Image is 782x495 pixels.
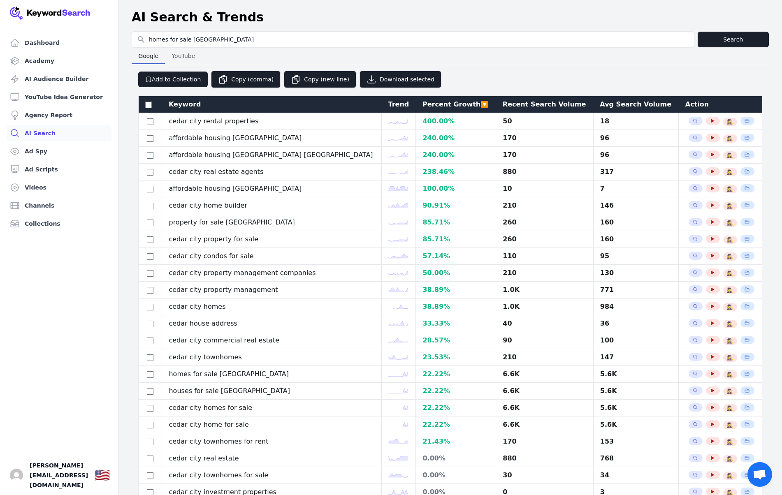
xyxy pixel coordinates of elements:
[503,453,587,463] div: 880
[600,420,672,430] div: 5.6K
[503,420,587,430] div: 6.6K
[503,285,587,295] div: 1.0K
[600,184,672,194] div: 7
[727,304,733,310] span: 🕵️‍♀️
[600,201,672,210] div: 146
[422,251,489,261] div: 57.14 %
[422,201,489,210] div: 90.91 %
[727,236,733,243] span: 🕵️‍♀️
[600,319,672,328] div: 36
[726,338,733,344] button: 🕵️‍♀️
[422,369,489,379] div: 22.22 %
[726,405,733,412] button: 🕵️‍♀️
[422,403,489,413] div: 22.22 %
[422,167,489,177] div: 238.46 %
[727,338,733,344] span: 🕵️‍♀️
[162,197,382,214] td: cedar city home builder
[7,215,111,232] a: Collections
[727,472,733,479] span: 🕵️‍♀️
[95,468,110,483] div: 🇺🇸
[727,371,733,378] span: 🕵️‍♀️
[600,116,672,126] div: 18
[727,253,733,260] span: 🕵️‍♀️
[726,287,733,294] button: 🕵️‍♀️
[727,118,733,125] span: 🕵️‍♀️
[747,462,772,487] a: Open chat
[503,251,587,261] div: 110
[7,179,111,196] a: Videos
[503,302,587,312] div: 1.0K
[600,167,672,177] div: 317
[727,287,733,294] span: 🕵️‍♀️
[503,352,587,362] div: 210
[422,470,489,480] div: 0.00 %
[503,470,587,480] div: 30
[726,304,733,310] button: 🕵️‍♀️
[422,335,489,345] div: 28.57 %
[162,248,382,265] td: cedar city condos for sale
[422,99,490,109] div: Percent Growth 🔽
[600,453,672,463] div: 768
[422,217,489,227] div: 85.71 %
[726,388,733,395] button: 🕵️‍♀️
[162,130,382,147] td: affordable housing [GEOGRAPHIC_DATA]
[162,214,382,231] td: property for sale [GEOGRAPHIC_DATA]
[726,152,733,159] button: 🕵️‍♀️
[422,133,489,143] div: 240.00 %
[503,437,587,446] div: 170
[7,161,111,178] a: Ad Scripts
[388,99,409,109] div: Trend
[284,71,356,88] button: Copy (new line)
[7,71,111,87] a: AI Audience Builder
[727,186,733,192] span: 🕵️‍♀️
[685,99,756,109] div: Action
[422,184,489,194] div: 100.00 %
[162,147,382,164] td: affordable housing [GEOGRAPHIC_DATA] [GEOGRAPHIC_DATA]
[600,285,672,295] div: 771
[600,470,672,480] div: 34
[503,133,587,143] div: 170
[503,150,587,160] div: 170
[162,383,382,400] td: houses for sale [GEOGRAPHIC_DATA]
[503,99,587,109] div: Recent Search Volume
[726,439,733,445] button: 🕵️‍♀️
[726,270,733,277] button: 🕵️‍♀️
[727,422,733,428] span: 🕵️‍♀️
[600,403,672,413] div: 5.6K
[422,386,489,396] div: 22.22 %
[162,450,382,467] td: cedar city real estate
[169,99,375,109] div: Keyword
[503,116,587,126] div: 50
[503,335,587,345] div: 90
[30,460,88,490] span: [PERSON_NAME][EMAIL_ADDRESS][DOMAIN_NAME]
[727,321,733,327] span: 🕵️‍♀️
[726,236,733,243] button: 🕵️‍♀️
[726,135,733,142] button: 🕵️‍♀️
[726,118,733,125] button: 🕵️‍♀️
[726,456,733,462] button: 🕵️‍♀️
[727,135,733,142] span: 🕵️‍♀️
[727,456,733,462] span: 🕵️‍♀️
[7,107,111,123] a: Agency Report
[422,302,489,312] div: 38.89 %
[727,220,733,226] span: 🕵️‍♀️
[600,150,672,160] div: 96
[727,270,733,277] span: 🕵️‍♀️
[162,315,382,332] td: cedar house address
[727,203,733,209] span: 🕵️‍♀️
[726,203,733,209] button: 🕵️‍♀️
[727,439,733,445] span: 🕵️‍♀️
[7,89,111,105] a: YouTube Idea Generator
[600,369,672,379] div: 5.6K
[726,321,733,327] button: 🕵️‍♀️
[162,416,382,433] td: cedar city home for sale
[600,352,672,362] div: 147
[7,197,111,214] a: Channels
[162,164,382,180] td: cedar city real estate agents
[7,125,111,141] a: AI Search
[162,265,382,282] td: cedar city property management companies
[503,184,587,194] div: 10
[422,268,489,278] div: 50.00 %
[162,366,382,383] td: homes for sale [GEOGRAPHIC_DATA]
[162,231,382,248] td: cedar city property for sale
